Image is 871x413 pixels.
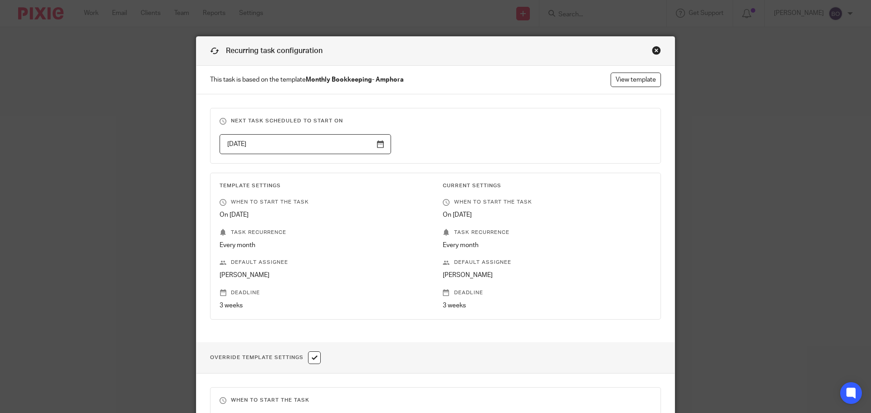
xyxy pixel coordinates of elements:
[210,46,323,56] h1: Recurring task configuration
[443,271,651,280] p: [PERSON_NAME]
[220,117,651,125] h3: Next task scheduled to start on
[220,271,428,280] p: [PERSON_NAME]
[443,229,651,236] p: Task recurrence
[220,229,428,236] p: Task recurrence
[306,77,404,83] strong: Monthly Bookkeeping- Amphora
[443,301,651,310] p: 3 weeks
[443,289,651,296] p: Deadline
[652,46,661,55] div: Close this dialog window
[220,210,428,219] p: On [DATE]
[443,259,651,266] p: Default assignee
[443,199,651,206] p: When to start the task
[611,73,661,87] a: View template
[210,351,321,364] h1: Override Template Settings
[220,397,651,404] h3: When to start the task
[220,301,428,310] p: 3 weeks
[220,289,428,296] p: Deadline
[220,182,428,189] h3: Template Settings
[220,259,428,266] p: Default assignee
[220,241,428,250] p: Every month
[443,241,651,250] p: Every month
[220,199,428,206] p: When to start the task
[443,210,651,219] p: On [DATE]
[210,75,404,84] span: This task is based on the template
[443,182,651,189] h3: Current Settings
